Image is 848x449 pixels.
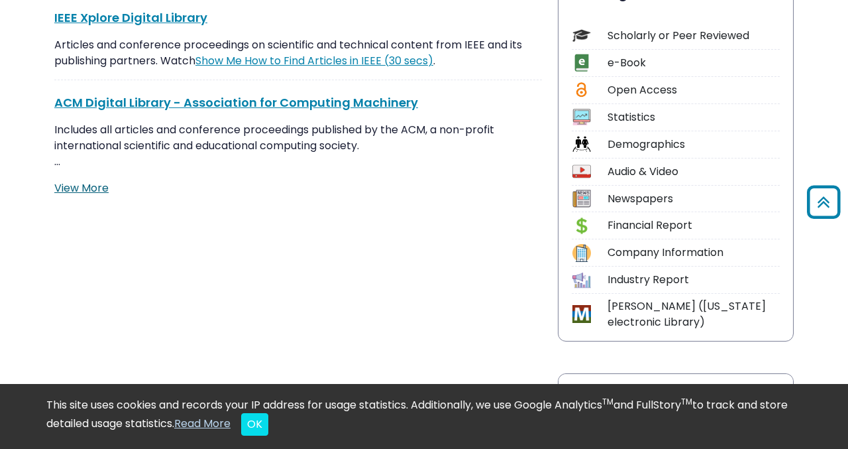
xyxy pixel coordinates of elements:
[54,9,207,26] a: IEEE Xplore Digital Library
[602,396,613,407] sup: TM
[572,27,590,44] img: Icon Scholarly or Peer Reviewed
[572,217,590,235] img: Icon Financial Report
[608,191,780,207] div: Newspapers
[46,397,802,436] div: This site uses cookies and records your IP address for usage statistics. Additionally, we use Goo...
[54,37,542,69] p: Articles and conference proceedings on scientific and technical content from IEEE and its publish...
[608,164,780,180] div: Audio & Video
[608,137,780,153] div: Demographics
[608,272,780,288] div: Industry Report
[558,374,793,411] button: ScienceDirect
[608,109,780,125] div: Statistics
[572,305,590,323] img: Icon MeL (Michigan electronic Library)
[681,396,692,407] sup: TM
[54,180,109,196] a: View More
[572,162,590,180] img: Icon Audio & Video
[572,135,590,153] img: Icon Demographics
[608,245,780,261] div: Company Information
[572,108,590,126] img: Icon Statistics
[802,191,845,213] a: Back to Top
[608,55,780,71] div: e-Book
[608,298,780,330] div: [PERSON_NAME] ([US_STATE] electronic Library)
[174,416,231,431] a: Read More
[608,82,780,98] div: Open Access
[573,81,590,99] img: Icon Open Access
[241,413,268,436] button: Close
[572,244,590,262] img: Icon Company Information
[54,122,542,170] p: Includes all articles and conference proceedings published by the ACM, a non-profit international...
[572,271,590,289] img: Icon Industry Report
[54,94,418,111] a: ACM Digital Library - Association for Computing Machinery
[572,190,590,208] img: Icon Newspapers
[608,28,780,44] div: Scholarly or Peer Reviewed
[608,218,780,233] div: Financial Report
[195,53,433,68] a: Link opens in new window
[572,54,590,72] img: Icon e-Book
